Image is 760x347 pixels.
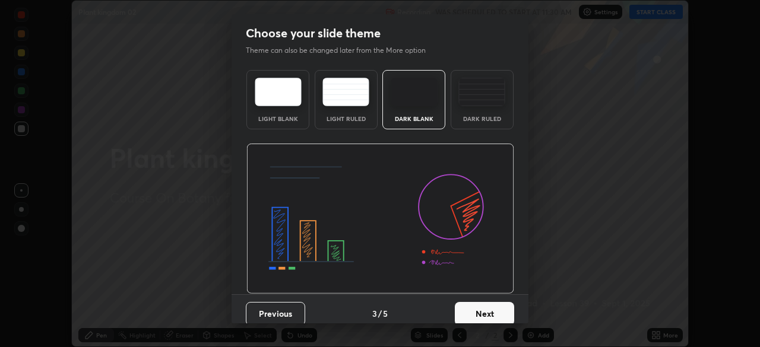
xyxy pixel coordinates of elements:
h2: Choose your slide theme [246,26,381,41]
button: Previous [246,302,305,326]
div: Light Ruled [322,116,370,122]
img: darkTheme.f0cc69e5.svg [391,78,438,106]
h4: 3 [372,307,377,320]
img: lightTheme.e5ed3b09.svg [255,78,302,106]
div: Dark Ruled [458,116,506,122]
div: Dark Blank [390,116,438,122]
img: darkRuledTheme.de295e13.svg [458,78,505,106]
img: darkThemeBanner.d06ce4a2.svg [246,144,514,294]
p: Theme can also be changed later from the More option [246,45,438,56]
div: Light Blank [254,116,302,122]
h4: 5 [383,307,388,320]
img: lightRuledTheme.5fabf969.svg [322,78,369,106]
h4: / [378,307,382,320]
button: Next [455,302,514,326]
